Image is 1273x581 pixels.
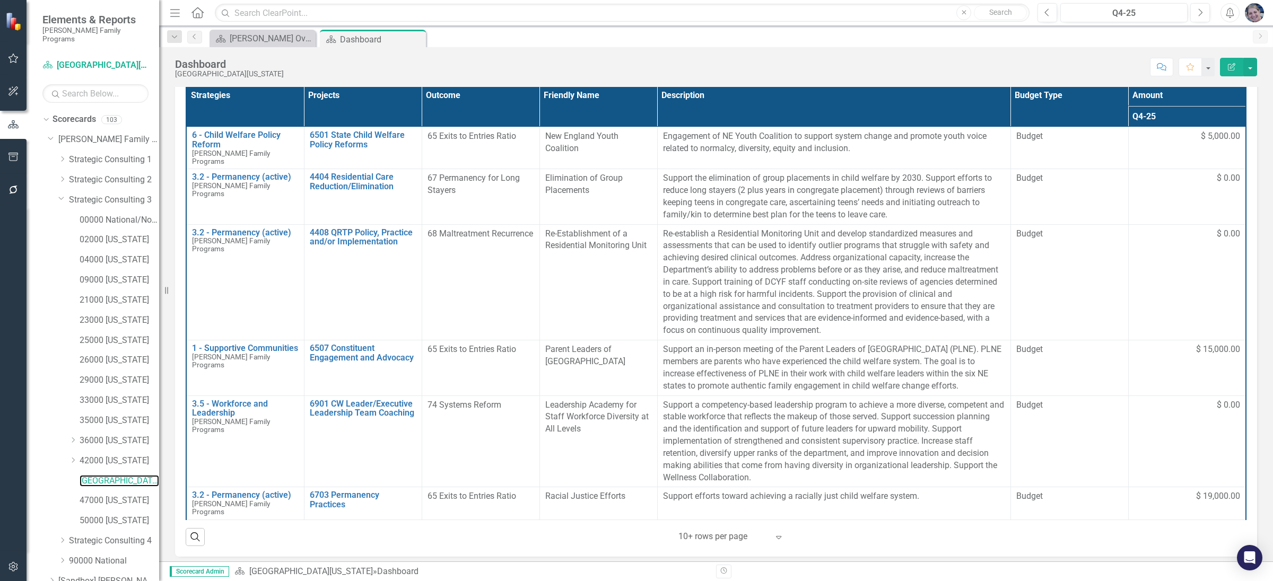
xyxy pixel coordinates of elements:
[1010,487,1128,520] td: Double-Click to Edit
[422,169,539,224] td: Double-Click to Edit
[422,224,539,340] td: Double-Click to Edit
[657,127,1010,169] td: Double-Click to Edit
[80,394,159,407] a: 33000 [US_STATE]
[192,344,299,353] a: 1 - Supportive Communities
[192,181,270,198] span: [PERSON_NAME] Family Programs
[340,33,423,46] div: Dashboard
[249,566,373,576] a: [GEOGRAPHIC_DATA][US_STATE]
[663,172,1005,221] p: Support the elimination of group placements in child welfare by 2030. Support efforts to reduce l...
[304,340,422,395] td: Double-Click to Edit Right Click for Context Menu
[215,4,1030,22] input: Search ClearPoint...
[192,490,299,500] a: 3.2 - Permanency (active)
[170,566,229,577] span: Scorecard Admin
[80,294,159,306] a: 21000 [US_STATE]
[186,487,304,520] td: Double-Click to Edit Right Click for Context Menu
[80,374,159,386] a: 29000 [US_STATE]
[192,499,270,516] span: [PERSON_NAME] Family Programs
[69,194,159,206] a: Strategic Consulting 3
[1016,399,1123,411] span: Budget
[230,32,313,45] div: [PERSON_NAME] Overview
[1016,344,1123,356] span: Budget
[192,236,270,253] span: [PERSON_NAME] Family Programs
[989,8,1012,16] span: Search
[1010,340,1128,395] td: Double-Click to Edit
[1016,228,1123,240] span: Budget
[53,113,96,126] a: Scorecards
[192,417,270,434] span: [PERSON_NAME] Family Programs
[657,340,1010,395] td: Double-Click to Edit
[80,475,159,487] a: [GEOGRAPHIC_DATA][US_STATE]
[80,415,159,427] a: 35000 [US_STATE]
[310,130,416,149] a: 6501 State Child Welfare Policy Reforms
[192,130,299,149] a: 6 - Child Welfare Policy Reform
[428,228,533,239] span: 68 Maltreatment Recurrence
[428,131,516,141] span: 65 Exits to Entries Ratio
[1217,172,1240,184] span: $ 0.00
[80,214,159,226] a: 00000 National/No Jurisdiction (SC3)
[657,487,1010,520] td: Double-Click to Edit
[1010,395,1128,487] td: Double-Click to Edit
[377,566,418,576] div: Dashboard
[1128,224,1246,340] td: Double-Click to Edit
[80,334,159,347] a: 25000 [US_STATE]
[304,487,422,520] td: Double-Click to Edit Right Click for Context Menu
[186,395,304,487] td: Double-Click to Edit Right Click for Context Menu
[80,254,159,266] a: 04000 [US_STATE]
[1196,490,1240,503] span: $ 19,000.00
[1128,395,1246,487] td: Double-Click to Edit
[545,228,647,251] span: Re-Establishment of a Residential Monitoring Unit
[310,228,416,247] a: 4408 QRTP Policy, Practice and/or Implementation
[422,487,539,520] td: Double-Click to Edit
[192,149,270,165] span: [PERSON_NAME] Family Programs
[1010,169,1128,224] td: Double-Click to Edit
[80,495,159,507] a: 47000 [US_STATE]
[186,169,304,224] td: Double-Click to Edit Right Click for Context Menu
[428,173,520,195] span: 67 Permanency for Long Stayers
[175,70,284,78] div: [GEOGRAPHIC_DATA][US_STATE]
[186,127,304,169] td: Double-Click to Edit Right Click for Context Menu
[428,344,516,354] span: 65 Exits to Entries Ratio
[428,491,516,501] span: 65 Exits to Entries Ratio
[657,395,1010,487] td: Double-Click to Edit
[545,344,625,366] span: Parent Leaders of [GEOGRAPHIC_DATA]
[186,340,304,395] td: Double-Click to Edit Right Click for Context Menu
[545,131,618,153] span: New England Youth Coalition
[42,13,149,26] span: Elements & Reports
[42,84,149,103] input: Search Below...
[1010,224,1128,340] td: Double-Click to Edit
[69,154,159,166] a: Strategic Consulting 1
[58,134,159,146] a: [PERSON_NAME] Family Programs
[545,400,649,434] span: Leadership Academy for Staff Workforce Diversity at All Levels
[69,174,159,186] a: Strategic Consulting 2
[192,228,299,237] a: 3.2 - Permanency (active)
[80,234,159,246] a: 02000 [US_STATE]
[304,224,422,340] td: Double-Click to Edit Right Click for Context Menu
[663,344,1005,392] p: Support an in-person meeting of the Parent Leaders of [GEOGRAPHIC_DATA] (PLNE). PLNE members are ...
[69,555,159,567] a: 90000 National
[192,353,270,369] span: [PERSON_NAME] Family Programs
[1016,490,1123,503] span: Budget
[663,228,1005,337] p: Re-establish a Residential Monitoring Unit and develop standardized measures and assessments that...
[310,399,416,418] a: 6901 CW Leader/Executive Leadership Team Coaching
[1217,399,1240,411] span: $ 0.00
[539,224,657,340] td: Double-Click to Edit
[663,399,1005,484] p: Support a competency-based leadership program to achieve a more diverse, competent and stable wor...
[539,340,657,395] td: Double-Click to Edit
[212,32,313,45] a: [PERSON_NAME] Overview
[1016,130,1123,143] span: Budget
[304,169,422,224] td: Double-Click to Edit Right Click for Context Menu
[304,127,422,169] td: Double-Click to Edit Right Click for Context Menu
[1128,340,1246,395] td: Double-Click to Edit
[80,354,159,366] a: 26000 [US_STATE]
[1128,169,1246,224] td: Double-Click to Edit
[234,566,708,578] div: »
[1064,7,1184,20] div: Q4-25
[422,340,539,395] td: Double-Click to Edit
[80,314,159,327] a: 23000 [US_STATE]
[310,172,416,191] a: 4404 Residential Care Reduction/Elimination
[422,395,539,487] td: Double-Click to Edit
[1245,3,1264,22] img: Diane Gillian
[539,395,657,487] td: Double-Click to Edit
[545,173,623,195] span: Elimination of Group Placements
